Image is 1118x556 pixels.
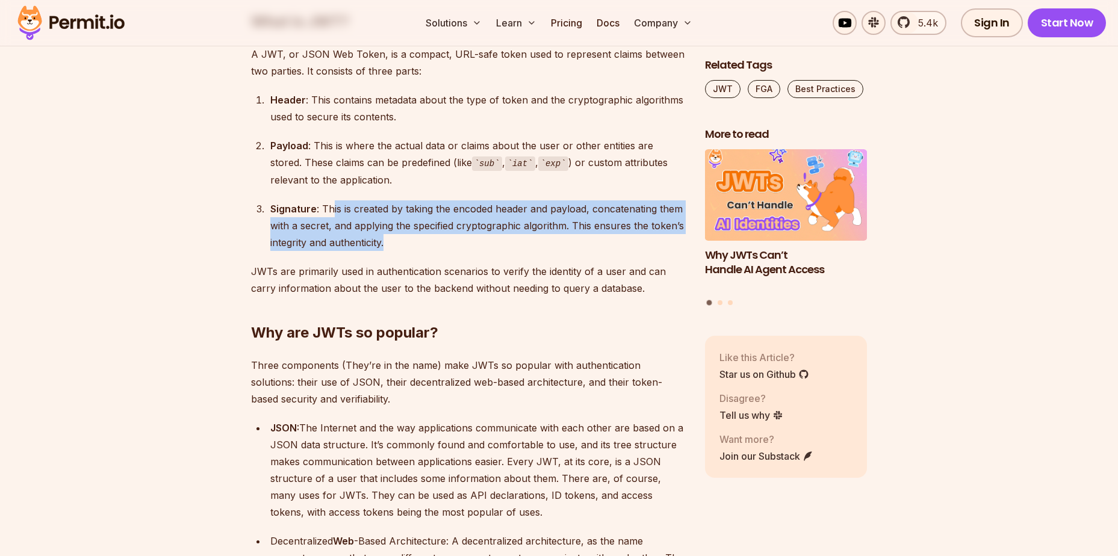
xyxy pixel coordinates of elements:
[421,11,486,35] button: Solutions
[728,300,733,304] button: Go to slide 3
[251,275,686,342] h2: Why are JWTs so popular?
[251,263,686,297] p: JWTs are primarily used in authentication scenarios to verify the identity of a user and can carr...
[719,350,809,364] p: Like this Article?
[491,11,541,35] button: Learn
[890,11,946,35] a: 5.4k
[270,422,299,434] strong: JSON:
[270,91,686,125] div: : This contains metadata about the type of token and the cryptographic algorithms used to secure ...
[270,94,306,106] strong: Header
[705,80,741,98] a: JWT
[705,149,868,241] img: Why JWTs Can’t Handle AI Agent Access
[719,391,783,405] p: Disagree?
[333,535,354,547] strong: Web
[705,58,868,73] h2: Related Tags
[911,16,938,30] span: 5.4k
[1028,8,1107,37] a: Start Now
[718,300,722,304] button: Go to slide 2
[270,140,308,152] strong: Payload
[546,11,587,35] a: Pricing
[270,203,317,215] strong: Signature
[705,247,868,277] h3: Why JWTs Can’t Handle AI Agent Access
[270,137,686,188] div: : This is where the actual data or claims about the user or other entities are stored. These clai...
[251,357,686,407] p: Three components (They’re in the name) make JWTs so popular with authentication solutions: their ...
[12,2,130,43] img: Permit logo
[705,149,868,307] div: Posts
[629,11,697,35] button: Company
[705,127,868,142] h2: More to read
[719,448,813,463] a: Join our Substack
[592,11,624,35] a: Docs
[719,431,813,446] p: Want more?
[270,419,686,520] div: The Internet and the way applications communicate with each other are based on a JSON data struct...
[705,149,868,292] li: 1 of 3
[251,46,686,79] p: A JWT, or JSON Web Token, is a compact, URL-safe token used to represent claims between two parti...
[719,407,783,422] a: Tell us why
[961,8,1023,37] a: Sign In
[505,156,535,171] code: iat
[748,80,780,98] a: FGA
[270,200,686,251] div: : This is created by taking the encoded header and payload, concatenating them with a secret, and...
[472,156,502,171] code: sub
[705,149,868,292] a: Why JWTs Can’t Handle AI Agent AccessWhy JWTs Can’t Handle AI Agent Access
[719,366,809,381] a: Star us on Github
[538,156,568,171] code: exp
[707,300,712,305] button: Go to slide 1
[787,80,863,98] a: Best Practices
